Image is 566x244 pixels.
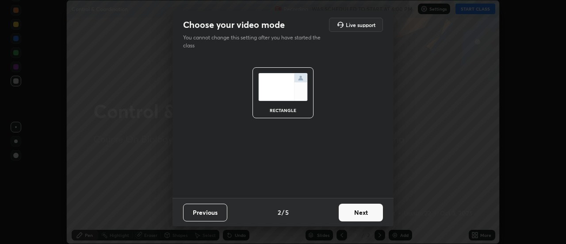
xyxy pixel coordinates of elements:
h4: 2 [278,208,281,217]
h4: 5 [285,208,289,217]
button: Next [339,204,383,221]
p: You cannot change this setting after you have started the class [183,34,326,50]
button: Previous [183,204,227,221]
h4: / [282,208,284,217]
img: normalScreenIcon.ae25ed63.svg [258,73,308,101]
h2: Choose your video mode [183,19,285,31]
div: rectangle [265,108,301,112]
h5: Live support [346,22,375,27]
